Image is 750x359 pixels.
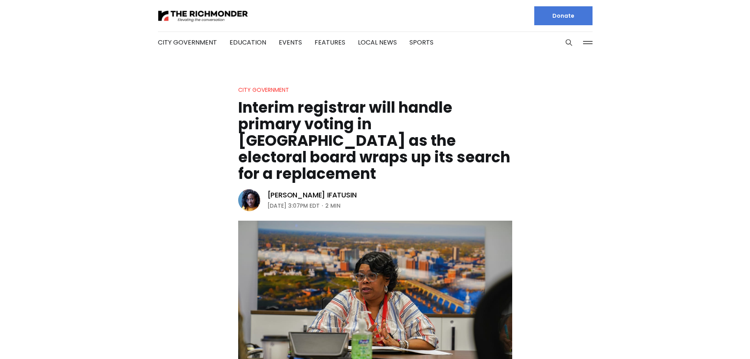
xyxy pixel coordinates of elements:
img: Victoria A. Ifatusin [238,189,260,211]
iframe: portal-trigger [553,320,750,359]
a: Sports [409,38,433,47]
img: The Richmonder [158,9,248,23]
a: City Government [158,38,217,47]
a: [PERSON_NAME] Ifatusin [267,190,357,200]
time: [DATE] 3:07PM EDT [267,201,320,210]
a: Features [315,38,345,47]
a: Donate [534,6,593,25]
a: Education [230,38,266,47]
button: Search this site [563,37,575,48]
a: City Government [238,86,289,94]
a: Local News [358,38,397,47]
a: Events [279,38,302,47]
h1: Interim registrar will handle primary voting in [GEOGRAPHIC_DATA] as the electoral board wraps up... [238,99,512,182]
span: 2 min [325,201,341,210]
